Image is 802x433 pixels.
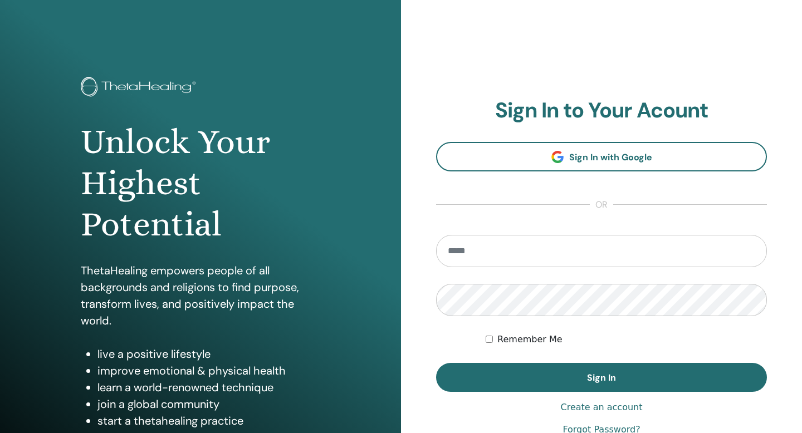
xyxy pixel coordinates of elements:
a: Create an account [560,401,642,414]
li: start a thetahealing practice [97,412,320,429]
button: Sign In [436,363,767,392]
li: learn a world-renowned technique [97,379,320,396]
a: Sign In with Google [436,142,767,171]
div: Keep me authenticated indefinitely or until I manually logout [486,333,767,346]
li: live a positive lifestyle [97,346,320,362]
span: Sign In with Google [569,151,652,163]
li: join a global community [97,396,320,412]
h1: Unlock Your Highest Potential [81,121,320,245]
span: Sign In [587,372,616,383]
span: or [590,198,613,211]
h2: Sign In to Your Acount [436,98,767,124]
p: ThetaHealing empowers people of all backgrounds and religions to find purpose, transform lives, a... [81,262,320,329]
label: Remember Me [497,333,563,346]
li: improve emotional & physical health [97,362,320,379]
